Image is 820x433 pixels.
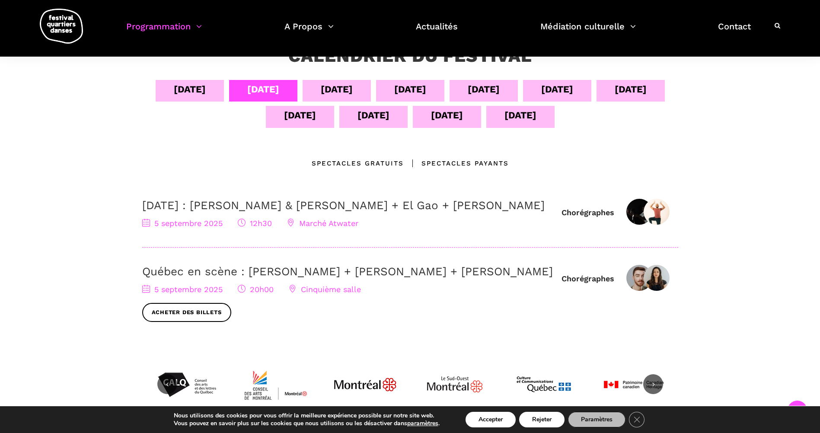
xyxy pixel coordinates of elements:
[422,352,487,417] img: Logo_Mtl_Le_Sud-Ouest.svg_
[142,303,231,322] a: Acheter des billets
[541,82,573,97] div: [DATE]
[243,352,308,417] img: CMYK_Logo_CAMMontreal
[174,412,440,420] p: Nous utilisons des cookies pour vous offrir la meilleure expérience possible sur notre site web.
[154,352,219,417] img: Calq_noir
[142,285,223,294] span: 5 septembre 2025
[394,82,426,97] div: [DATE]
[142,265,553,278] a: Québec en scène : [PERSON_NAME] + [PERSON_NAME] + [PERSON_NAME]
[466,412,516,427] button: Accepter
[287,219,358,228] span: Marché Atwater
[284,19,334,45] a: A Propos
[142,199,545,212] a: [DATE] : [PERSON_NAME] & [PERSON_NAME] + El Gao + [PERSON_NAME]
[629,412,645,427] button: Close GDPR Cookie Banner
[519,412,565,427] button: Rejeter
[626,265,652,291] img: Zachary Bastille
[511,352,576,417] img: mccq-3-3
[284,108,316,123] div: [DATE]
[626,199,652,225] img: Athena Lucie Assamba & Leah Danga
[289,285,361,294] span: Cinquième salle
[238,285,274,294] span: 20h00
[562,207,614,217] div: Chorégraphes
[238,219,272,228] span: 12h30
[718,19,751,45] a: Contact
[562,274,614,283] div: Chorégraphes
[321,82,353,97] div: [DATE]
[601,352,666,417] img: patrimoinecanadien-01_0-4
[504,108,536,123] div: [DATE]
[644,265,670,291] img: IMG01031-Edit
[468,82,500,97] div: [DATE]
[174,82,206,97] div: [DATE]
[644,199,670,225] img: Rameez Karim
[142,219,223,228] span: 5 septembre 2025
[615,82,647,97] div: [DATE]
[357,108,389,123] div: [DATE]
[568,412,625,427] button: Paramètres
[312,158,404,169] div: Spectacles gratuits
[404,158,509,169] div: Spectacles Payants
[174,420,440,427] p: Vous pouvez en savoir plus sur les cookies que nous utilisons ou les désactiver dans .
[333,352,398,417] img: JPGnr_b
[431,108,463,123] div: [DATE]
[40,9,83,44] img: logo-fqd-med
[407,420,438,427] button: paramètres
[540,19,636,45] a: Médiation culturelle
[416,19,458,45] a: Actualités
[126,19,202,45] a: Programmation
[247,82,279,97] div: [DATE]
